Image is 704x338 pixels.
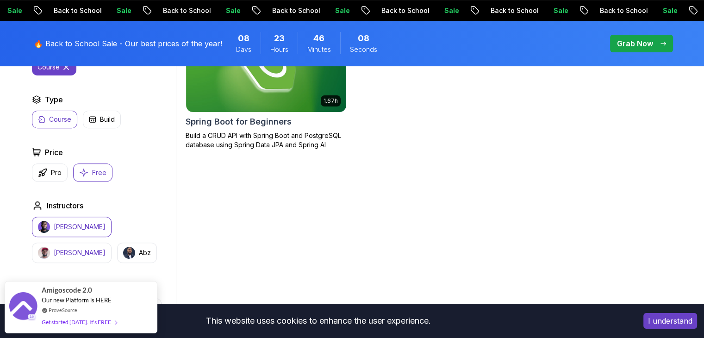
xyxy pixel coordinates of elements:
p: Pro [51,168,62,177]
h2: Spring Boot for Beginners [186,115,292,128]
span: Hours [270,45,288,54]
p: 🔥 Back to School Sale - Our best prices of the year! [34,38,222,49]
p: Sale [650,6,680,15]
img: instructor img [38,247,50,259]
span: Days [236,45,251,54]
button: Accept cookies [643,313,697,329]
p: Sale [104,6,134,15]
img: Spring Boot for Beginners card [186,22,346,112]
div: Get started [DATE]. It's FREE [42,317,117,327]
img: instructor img [123,247,135,259]
button: Course [32,111,77,128]
p: [PERSON_NAME] [54,222,106,232]
button: course [32,59,76,75]
h2: Price [45,147,63,158]
span: Minutes [307,45,331,54]
h2: Instructors [47,200,83,211]
p: 1.67h [324,97,338,105]
span: Our new Platform is HERE [42,296,112,304]
div: This website uses cookies to enhance the user experience. [7,311,629,331]
p: Sale [432,6,461,15]
button: instructor img[PERSON_NAME] [32,243,112,263]
button: Free [73,163,112,182]
p: Grab Now [617,38,653,49]
p: Back to School [150,6,213,15]
span: Seconds [350,45,377,54]
p: Back to School [478,6,541,15]
a: ProveSource [49,307,77,313]
h2: Type [45,94,63,105]
p: Sale [213,6,243,15]
p: Back to School [369,6,432,15]
button: instructor imgAbz [117,243,157,263]
span: 46 Minutes [313,32,324,45]
p: Sale [541,6,571,15]
p: Sale [323,6,352,15]
button: Build [83,111,121,128]
p: Back to School [41,6,104,15]
button: instructor img[PERSON_NAME] [32,217,112,237]
p: Back to School [587,6,650,15]
button: Pro [32,163,68,182]
p: Abz [139,248,151,257]
p: Back to School [260,6,323,15]
span: 8 Days [238,32,249,45]
p: course [37,63,60,72]
img: provesource social proof notification image [9,292,37,322]
img: instructor img [38,221,50,233]
span: 8 Seconds [358,32,369,45]
a: Spring Boot for Beginners card1.67hNEWSpring Boot for BeginnersBuild a CRUD API with Spring Boot ... [186,22,347,150]
p: Build [100,115,115,124]
p: [PERSON_NAME] [54,248,106,257]
p: Build a CRUD API with Spring Boot and PostgreSQL database using Spring Data JPA and Spring AI [186,131,347,150]
span: Amigoscode 2.0 [42,285,92,295]
p: Course [49,115,71,124]
p: Free [92,168,106,177]
span: 23 Hours [274,32,285,45]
